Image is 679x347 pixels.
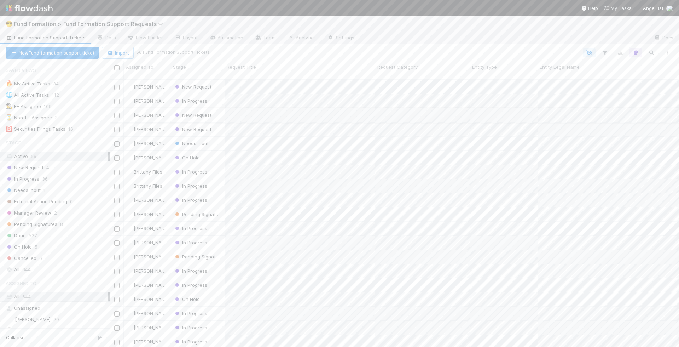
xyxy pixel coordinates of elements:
img: avatar_15e23c35-4711-4c0d-85f4-3400723cad14.png [127,169,133,175]
span: [PERSON_NAME] [15,317,51,322]
span: 527 [29,231,37,240]
span: 34 [53,79,66,88]
input: Toggle Row Selected [114,283,120,288]
div: In Progress [174,239,207,246]
span: In Progress [6,175,39,183]
span: [PERSON_NAME] [134,254,169,260]
button: Import [102,47,134,59]
div: Needs Input [174,140,209,147]
span: New Request [174,126,211,132]
div: Help [581,5,598,12]
a: Automation [203,33,249,44]
div: [PERSON_NAME] [127,225,167,232]
img: avatar_892eb56c-5b5a-46db-bf0b-2a9023d0e8f8.png [127,141,133,146]
span: [PERSON_NAME] [134,141,169,146]
span: Fund Formation > Fund Formation Support Requests [14,21,167,28]
input: Toggle Row Selected [114,184,120,189]
input: Toggle Row Selected [114,269,120,274]
div: [PERSON_NAME] [127,154,167,161]
div: New Request [174,112,211,119]
div: On Hold [174,296,200,303]
span: 0 [70,197,73,206]
div: In Progress [174,225,207,232]
input: Toggle Row Selected [114,113,120,118]
img: avatar_892eb56c-5b5a-46db-bf0b-2a9023d0e8f8.png [666,5,673,12]
input: Toggle Row Selected [114,155,120,161]
span: 644 [22,265,31,274]
span: Cancelled [6,254,36,263]
a: Flow Builder [122,33,168,44]
span: In Progress [174,282,207,288]
span: 61 [39,254,44,263]
input: Toggle Row Selected [114,170,120,175]
span: AngelList [643,5,663,11]
span: New Request [174,112,211,118]
span: [PERSON_NAME] [134,226,169,231]
div: [PERSON_NAME] [127,310,167,317]
span: [PERSON_NAME] [134,155,169,160]
span: 36 [42,175,48,183]
span: [PERSON_NAME] [134,282,169,288]
span: [PERSON_NAME] [134,325,169,330]
div: Non-FF Assignee [6,113,52,122]
a: Layout [169,33,204,44]
span: Pending Signatures [6,220,57,229]
div: Unassigned [6,304,108,313]
a: Analytics [282,33,322,44]
div: [PERSON_NAME] [127,239,167,246]
div: In Progress [174,338,207,345]
span: 3 [55,113,65,122]
input: Toggle Row Selected [114,240,120,246]
span: In Progress [174,240,207,245]
span: [PERSON_NAME] [134,98,169,104]
input: Toggle Row Selected [114,141,120,147]
span: 16 [46,326,51,335]
span: 🌐 [6,92,13,98]
div: In Progress [174,182,207,189]
span: Collapse [6,335,25,341]
span: Needs Input [174,141,209,146]
div: [PERSON_NAME] [127,126,167,133]
span: Request Category [377,63,418,70]
span: [PERSON_NAME] [134,339,169,345]
input: Toggle All Rows Selected [114,65,120,70]
div: [PERSON_NAME] [127,324,167,331]
span: 8 [60,220,63,229]
div: [PERSON_NAME] [127,281,167,289]
input: Toggle Row Selected [114,255,120,260]
div: New Request [174,83,211,90]
span: In Progress [174,311,207,316]
span: Fund Formation Support Tickets [6,34,86,41]
span: On Hold [6,243,32,251]
span: Request Title [227,63,256,70]
div: In Progress [174,197,207,204]
a: Data [91,33,122,44]
img: avatar_892eb56c-5b5a-46db-bf0b-2a9023d0e8f8.png [127,282,133,288]
span: Stage [173,63,186,70]
span: Flow Builder [127,34,163,41]
span: My Tasks [604,5,632,11]
span: Done [6,231,26,240]
span: New Request [174,84,211,90]
img: avatar_15e23c35-4711-4c0d-85f4-3400723cad14.png [127,183,133,189]
div: [PERSON_NAME] [127,112,167,119]
div: In Progress [174,267,207,274]
div: All [6,292,108,301]
span: 4 [46,163,49,172]
span: Pending Signatures [174,211,225,217]
span: 🕵️‍♂️ [6,103,13,109]
span: [PERSON_NAME] [134,311,169,316]
img: avatar_892eb56c-5b5a-46db-bf0b-2a9023d0e8f8.png [127,112,133,118]
span: In Progress [174,325,207,330]
span: In Progress [174,268,207,274]
span: 109 [44,102,59,111]
span: On Hold [174,296,200,302]
a: Docs [648,33,679,44]
span: Assigned To [6,276,36,290]
small: 56 Fund Formation Support Tickets [137,49,210,56]
img: avatar_15e23c35-4711-4c0d-85f4-3400723cad14.png [6,327,13,334]
span: 😎 [6,21,13,27]
div: Pending Signatures [174,253,221,260]
a: Team [249,33,281,44]
div: [PERSON_NAME] [127,83,167,90]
